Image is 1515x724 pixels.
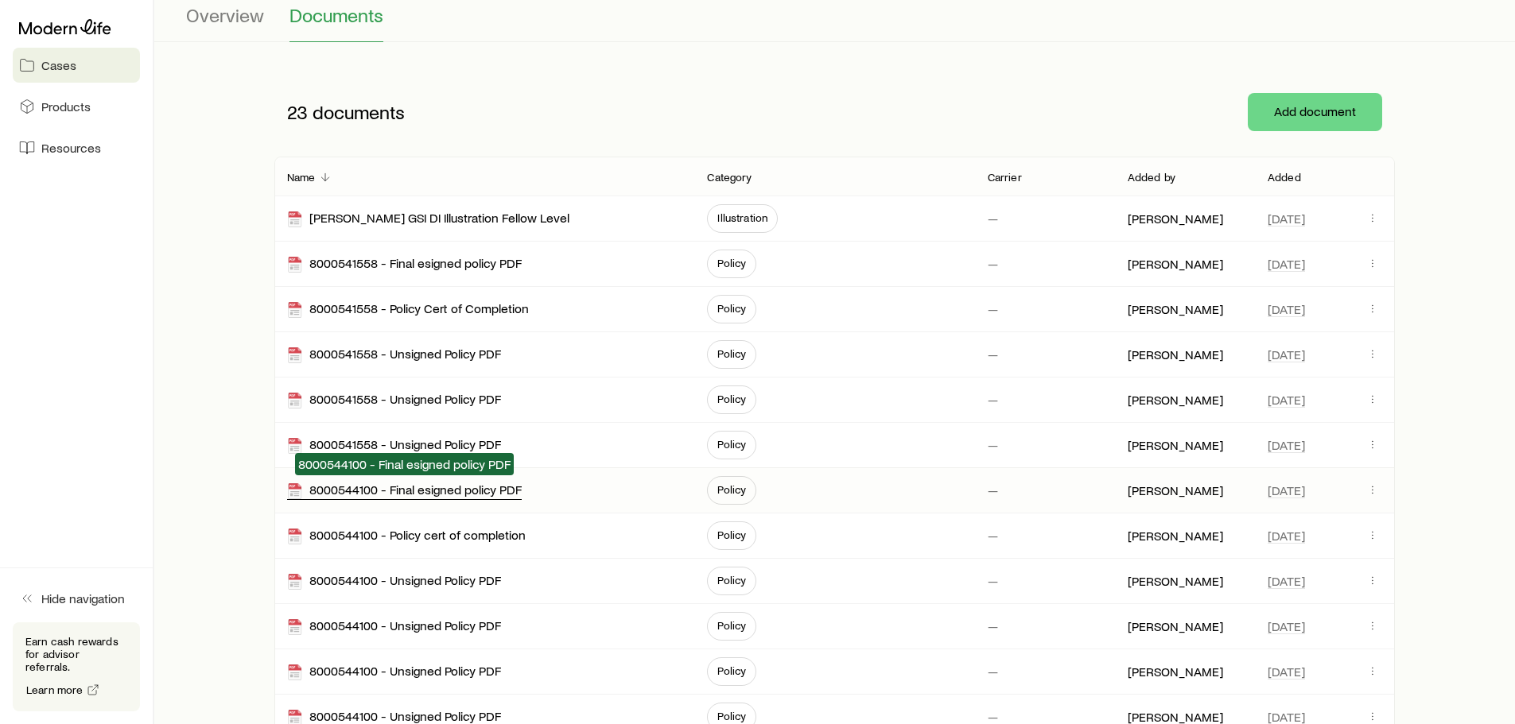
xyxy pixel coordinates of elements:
[717,257,746,269] span: Policy
[1128,347,1223,362] p: [PERSON_NAME]
[988,347,998,362] p: —
[186,4,1483,42] div: Case details tabs
[1268,211,1305,226] span: [DATE]
[13,622,140,711] div: Earn cash rewards for advisor referrals.Learn more
[988,171,1022,184] p: Carrier
[1128,171,1175,184] p: Added by
[717,710,746,722] span: Policy
[1268,437,1305,453] span: [DATE]
[1268,664,1305,679] span: [DATE]
[1128,437,1223,453] p: [PERSON_NAME]
[717,302,746,315] span: Policy
[1128,528,1223,544] p: [PERSON_NAME]
[988,256,998,272] p: —
[287,101,308,123] span: 23
[13,89,140,124] a: Products
[717,438,746,451] span: Policy
[1128,301,1223,317] p: [PERSON_NAME]
[1268,528,1305,544] span: [DATE]
[313,101,405,123] span: documents
[717,528,746,541] span: Policy
[717,211,767,224] span: Illustration
[1128,482,1223,498] p: [PERSON_NAME]
[717,347,746,360] span: Policy
[1268,301,1305,317] span: [DATE]
[1128,256,1223,272] p: [PERSON_NAME]
[287,618,501,636] div: 8000544100 - Unsigned Policy PDF
[717,574,746,587] span: Policy
[1268,392,1305,408] span: [DATE]
[988,664,998,679] p: —
[41,99,91,114] span: Products
[13,48,140,83] a: Cases
[186,4,264,26] span: Overview
[13,581,140,616] button: Hide navigation
[1128,211,1223,226] p: [PERSON_NAME]
[1128,573,1223,589] p: [PERSON_NAME]
[1268,573,1305,589] span: [DATE]
[717,393,746,405] span: Policy
[988,482,998,498] p: —
[1268,482,1305,498] span: [DATE]
[988,618,998,634] p: —
[988,301,998,317] p: —
[25,635,127,673] p: Earn cash rewards for advisor referrals.
[988,211,998,226] p: —
[707,171,752,184] p: Category
[289,4,383,26] span: Documents
[287,436,501,455] div: 8000541558 - Unsigned Policy PDF
[1128,664,1223,679] p: [PERSON_NAME]
[1268,256,1305,272] span: [DATE]
[287,346,501,364] div: 8000541558 - Unsigned Policy PDF
[287,210,569,228] div: [PERSON_NAME] GSI DI Illustration Fellow Level
[988,528,998,544] p: —
[988,437,998,453] p: —
[287,482,522,500] div: 8000544100 - Final esigned policy PDF
[41,140,101,156] span: Resources
[41,57,76,73] span: Cases
[1268,171,1301,184] p: Added
[988,573,998,589] p: —
[287,171,316,184] p: Name
[287,527,526,545] div: 8000544100 - Policy cert of completion
[1128,392,1223,408] p: [PERSON_NAME]
[41,590,125,606] span: Hide navigation
[287,300,529,319] div: 8000541558 - Policy Cert of Completion
[717,483,746,496] span: Policy
[717,664,746,677] span: Policy
[26,684,84,695] span: Learn more
[13,130,140,165] a: Resources
[287,572,501,590] div: 8000544100 - Unsigned Policy PDF
[287,391,501,409] div: 8000541558 - Unsigned Policy PDF
[1128,618,1223,634] p: [PERSON_NAME]
[717,619,746,632] span: Policy
[1268,618,1305,634] span: [DATE]
[287,255,522,273] div: 8000541558 - Final esigned policy PDF
[988,392,998,408] p: —
[1268,347,1305,362] span: [DATE]
[1248,93,1382,131] button: Add document
[287,663,501,681] div: 8000544100 - Unsigned Policy PDF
